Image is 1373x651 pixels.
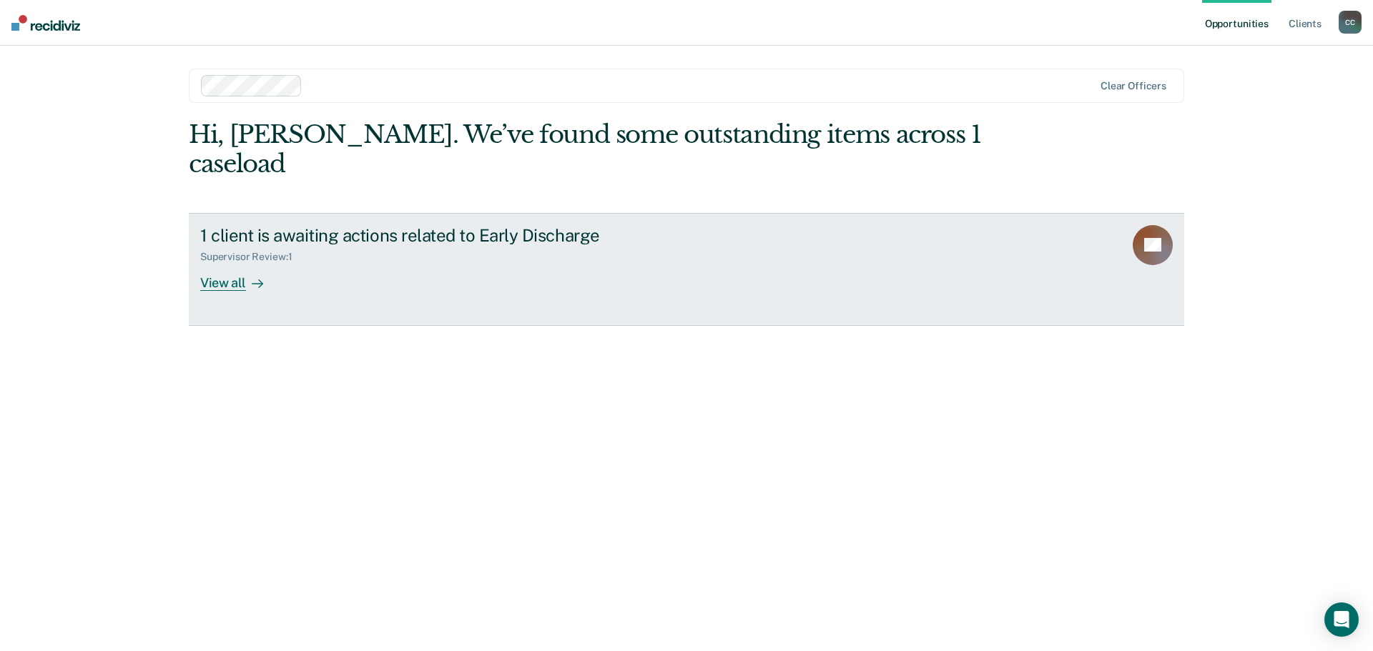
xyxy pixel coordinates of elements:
div: 1 client is awaiting actions related to Early Discharge [200,225,702,246]
a: 1 client is awaiting actions related to Early DischargeSupervisor Review:1View all [189,213,1184,326]
div: Open Intercom Messenger [1324,602,1359,637]
div: Clear officers [1101,80,1166,92]
div: C C [1339,11,1362,34]
div: Hi, [PERSON_NAME]. We’ve found some outstanding items across 1 caseload [189,120,985,179]
img: Recidiviz [11,15,80,31]
div: Supervisor Review : 1 [200,251,303,263]
button: CC [1339,11,1362,34]
div: View all [200,263,280,291]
